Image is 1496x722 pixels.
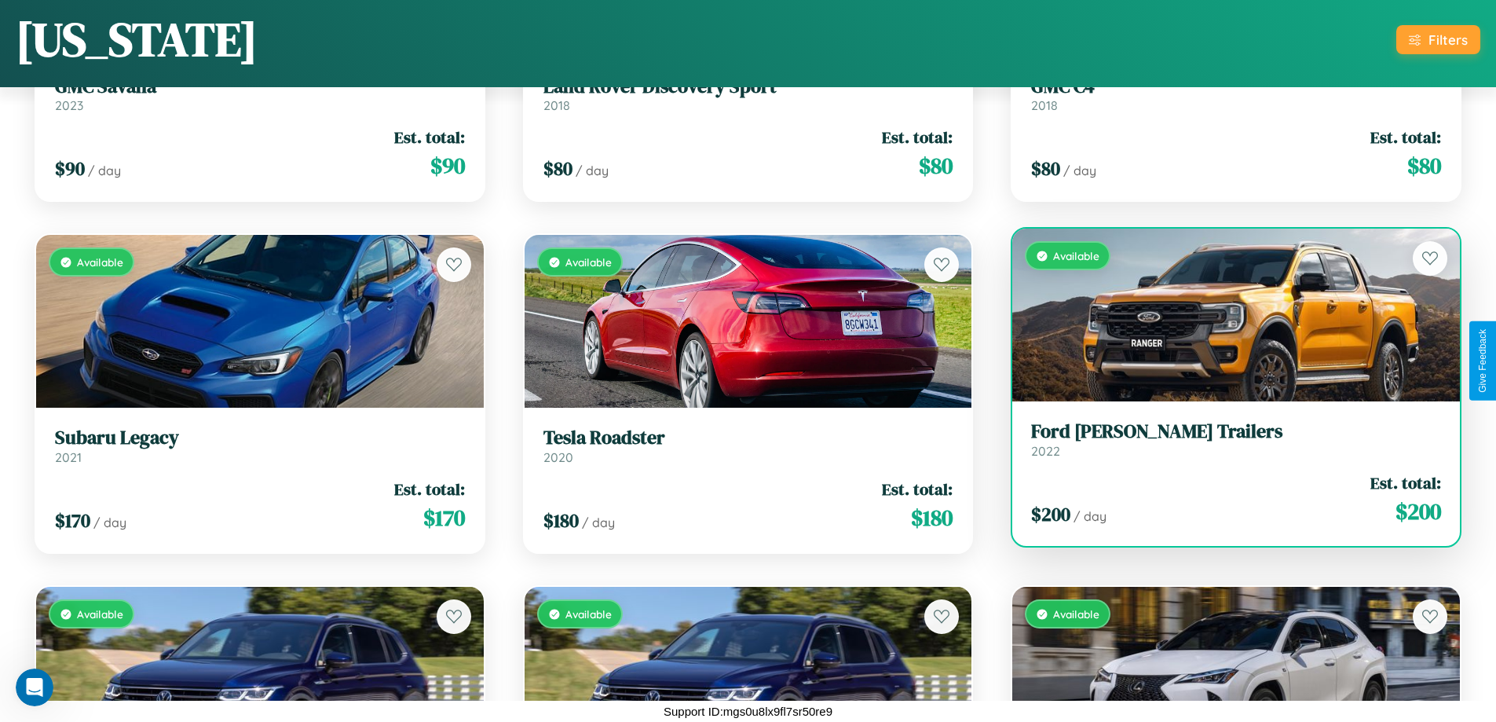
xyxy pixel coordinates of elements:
span: $ 90 [430,150,465,181]
a: GMC C42018 [1031,75,1441,114]
span: Available [77,607,123,621]
span: $ 80 [1407,150,1441,181]
span: Available [77,255,123,269]
span: / day [88,163,121,178]
iframe: Intercom live chat [16,669,53,706]
span: 2022 [1031,443,1060,459]
span: Available [1053,607,1099,621]
h3: Subaru Legacy [55,427,465,449]
span: Est. total: [1370,471,1441,494]
span: Est. total: [394,126,465,148]
span: / day [1074,508,1106,524]
p: Support ID: mgs0u8lx9fl7sr50re9 [664,701,832,722]
span: $ 90 [55,156,85,181]
span: $ 80 [543,156,572,181]
div: Filters [1428,31,1468,48]
span: $ 80 [919,150,953,181]
a: Tesla Roadster2020 [543,427,953,465]
span: / day [576,163,609,178]
div: Give Feedback [1477,329,1488,393]
span: Available [565,607,612,621]
span: $ 200 [1031,501,1070,527]
span: / day [93,515,126,530]
span: / day [582,515,615,530]
h3: Land Rover Discovery Sport [543,75,953,98]
span: 2021 [55,449,82,465]
span: Est. total: [882,478,953,500]
h1: [US_STATE] [16,7,258,71]
span: $ 180 [543,508,579,533]
span: Available [565,255,612,269]
span: Est. total: [882,126,953,148]
a: Ford [PERSON_NAME] Trailers2022 [1031,420,1441,459]
span: $ 180 [911,502,953,533]
a: Subaru Legacy2021 [55,427,465,465]
span: 2018 [543,97,570,113]
span: Available [1053,249,1099,262]
span: $ 200 [1395,496,1441,527]
h3: Tesla Roadster [543,427,953,449]
span: 2018 [1031,97,1058,113]
span: $ 170 [423,502,465,533]
span: 2020 [543,449,573,465]
a: Land Rover Discovery Sport2018 [543,75,953,114]
span: Est. total: [1370,126,1441,148]
span: $ 170 [55,508,90,533]
h3: Ford [PERSON_NAME] Trailers [1031,420,1441,443]
button: Filters [1396,25,1480,54]
a: GMC Savana2023 [55,75,465,114]
span: $ 80 [1031,156,1060,181]
span: / day [1063,163,1096,178]
span: 2023 [55,97,83,113]
span: Est. total: [394,478,465,500]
